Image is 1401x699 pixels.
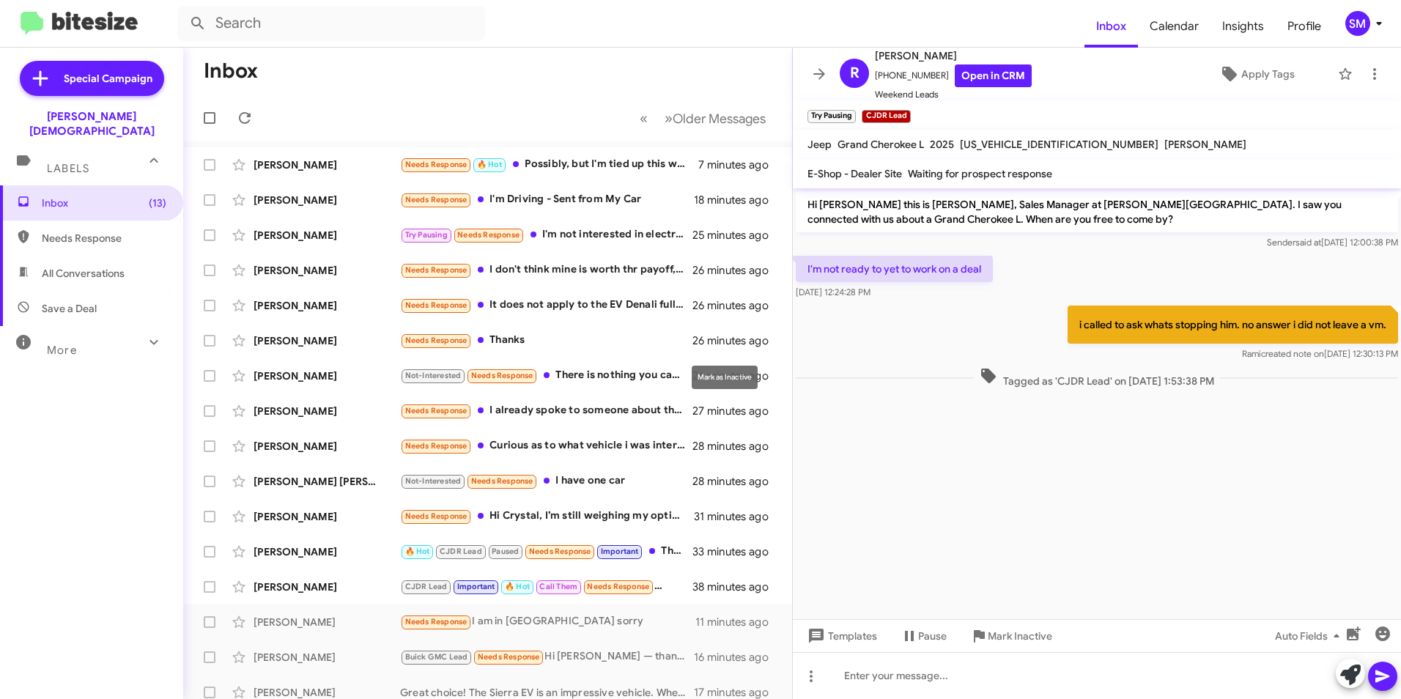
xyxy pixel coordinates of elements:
div: I already spoke to someone about the Sierra. Couldn't get the monthly payments to work. Thank you... [400,402,692,419]
span: [DATE] 12:24:28 PM [796,286,870,297]
span: created note on [1261,348,1324,359]
span: Not-Interested [405,371,462,380]
div: [PERSON_NAME] [254,615,400,629]
div: 7 minutes ago [698,158,780,172]
span: Jeep [807,138,832,151]
div: I'm not interested in electric at all. When I'm ready I'll let you know when I can come by. [400,226,692,243]
nav: Page navigation example [632,103,775,133]
span: Tagged as 'CJDR Lead' on [DATE] 1:53:38 PM [974,367,1220,388]
span: Needs Response [478,652,540,662]
span: Needs Response [42,231,166,245]
button: Pause [889,623,958,649]
div: [PERSON_NAME] [254,263,400,278]
span: Pause [918,623,947,649]
a: Profile [1276,5,1333,48]
span: Needs Response [405,511,467,521]
span: Templates [805,623,877,649]
span: Special Campaign [64,71,152,86]
div: 26 minutes ago [692,333,780,348]
span: Grand Cherokee L [838,138,924,151]
span: Sender [DATE] 12:00:38 PM [1267,237,1398,248]
span: [PERSON_NAME] [875,47,1032,64]
span: Needs Response [405,336,467,345]
a: Insights [1210,5,1276,48]
input: Search [177,6,485,41]
div: 27 minutes ago [692,404,780,418]
span: Needs Response [471,476,533,486]
span: Needs Response [529,547,591,556]
div: [PERSON_NAME] [254,228,400,243]
span: Needs Response [405,406,467,415]
span: Rami [DATE] 12:30:13 PM [1242,348,1398,359]
small: CJDR Lead [862,110,910,123]
span: [PHONE_NUMBER] [875,64,1032,87]
span: E-Shop - Dealer Site [807,167,902,180]
div: 25 minutes ago [692,228,780,243]
div: 28 minutes ago [692,474,780,489]
div: [PERSON_NAME] [PERSON_NAME] [254,474,400,489]
span: Call Them [539,582,577,591]
span: Needs Response [457,230,520,240]
span: Buick GMC Lead [405,652,468,662]
span: [US_VEHICLE_IDENTIFICATION_NUMBER] [960,138,1158,151]
div: [PERSON_NAME] [254,439,400,454]
a: Special Campaign [20,61,164,96]
div: [PERSON_NAME] [254,580,400,594]
span: Needs Response [587,582,649,591]
div: Thank you so much [400,543,692,560]
div: [PERSON_NAME] [254,158,400,172]
div: 26 minutes ago [692,263,780,278]
div: Hi [PERSON_NAME] — thanks for the heads up. I'm interested in any new EVs you have that qualify f... [400,648,694,665]
span: Paused [492,547,519,556]
div: 33 minutes ago [692,544,780,559]
div: Hi Crystal, I’m still weighing my options here. I’m considering as well the vehicle I saw. It wil... [400,508,694,525]
div: Mark as Inactive [692,366,758,389]
span: Save a Deal [42,301,97,316]
span: 2025 [930,138,954,151]
button: Mark Inactive [958,623,1064,649]
span: Important [601,547,639,556]
a: Open in CRM [955,64,1032,87]
div: Possibly, but I'm tied up this week and out of country next week. It would be 2 or 3 weeks before... [400,156,698,173]
div: 18 minutes ago [694,193,780,207]
span: Not-Interested [405,476,462,486]
span: All Conversations [42,266,125,281]
button: Templates [793,623,889,649]
span: CJDR Lead [440,547,482,556]
div: I have one car [400,473,692,489]
div: [PERSON_NAME] [254,509,400,524]
span: CJDR Lead [405,582,448,591]
span: Inbox [42,196,166,210]
div: [PERSON_NAME] [254,404,400,418]
a: Inbox [1084,5,1138,48]
span: Auto Fields [1275,623,1345,649]
span: (13) [149,196,166,210]
span: Important [457,582,495,591]
div: I don't think mine is worth thr payoff, tbh [400,262,692,278]
div: Sounds good, thank you b [400,578,692,595]
div: 26 minutes ago [692,298,780,313]
a: Calendar [1138,5,1210,48]
div: I'm Driving - Sent from My Car [400,191,694,208]
div: [PERSON_NAME] [254,193,400,207]
button: Previous [631,103,657,133]
span: Needs Response [405,265,467,275]
span: » [665,109,673,127]
h1: Inbox [204,59,258,83]
span: Try Pausing [405,230,448,240]
button: Apply Tags [1182,61,1331,87]
button: SM [1333,11,1385,36]
span: Needs Response [405,300,467,310]
div: [PERSON_NAME] [254,544,400,559]
span: Needs Response [471,371,533,380]
span: R [850,62,860,85]
div: [PERSON_NAME] [254,298,400,313]
span: Waiting for prospect response [908,167,1052,180]
span: More [47,344,77,357]
span: said at [1295,237,1321,248]
span: Needs Response [405,160,467,169]
p: Hi [PERSON_NAME] this is [PERSON_NAME], Sales Manager at [PERSON_NAME][GEOGRAPHIC_DATA]. I saw yo... [796,191,1398,232]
